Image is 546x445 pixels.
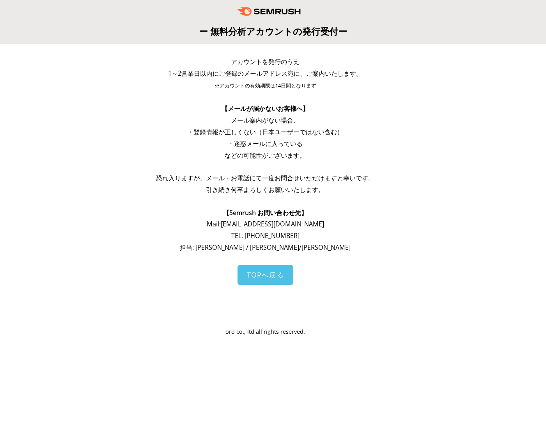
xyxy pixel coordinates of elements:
[231,57,300,66] span: アカウントを発行のうえ
[199,25,347,37] span: ー 無料分析アカウントの発行受付ー
[206,185,324,194] span: 引き続き何卒よろしくお願いいたします。
[231,231,300,240] span: TEL: [PHONE_NUMBER]
[238,265,293,285] a: TOPへ戻る
[207,220,324,228] span: Mail: [EMAIL_ADDRESS][DOMAIN_NAME]
[180,243,351,252] span: 担当: [PERSON_NAME] / [PERSON_NAME]/[PERSON_NAME]
[231,116,300,125] span: メール案内がない場合、
[168,69,362,78] span: 1～2営業日以内にご登録のメールアドレス宛に、ご案内いたします。
[223,208,307,217] span: 【Semrush お問い合わせ先】
[225,151,306,160] span: などの可能性がございます。
[222,104,309,113] span: 【メールが届かないお客様へ】
[214,82,316,89] span: ※アカウントの有効期限は14日間となります
[156,174,374,182] span: 恐れ入りますが、メール・お電話にて一度お問合せいただけますと幸いです。
[187,128,343,136] span: ・登録情報が正しくない（日本ユーザーではない含む）
[228,139,303,148] span: ・迷惑メールに入っている
[247,270,284,279] span: TOPへ戻る
[225,328,305,335] span: oro co., ltd all rights reserved.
